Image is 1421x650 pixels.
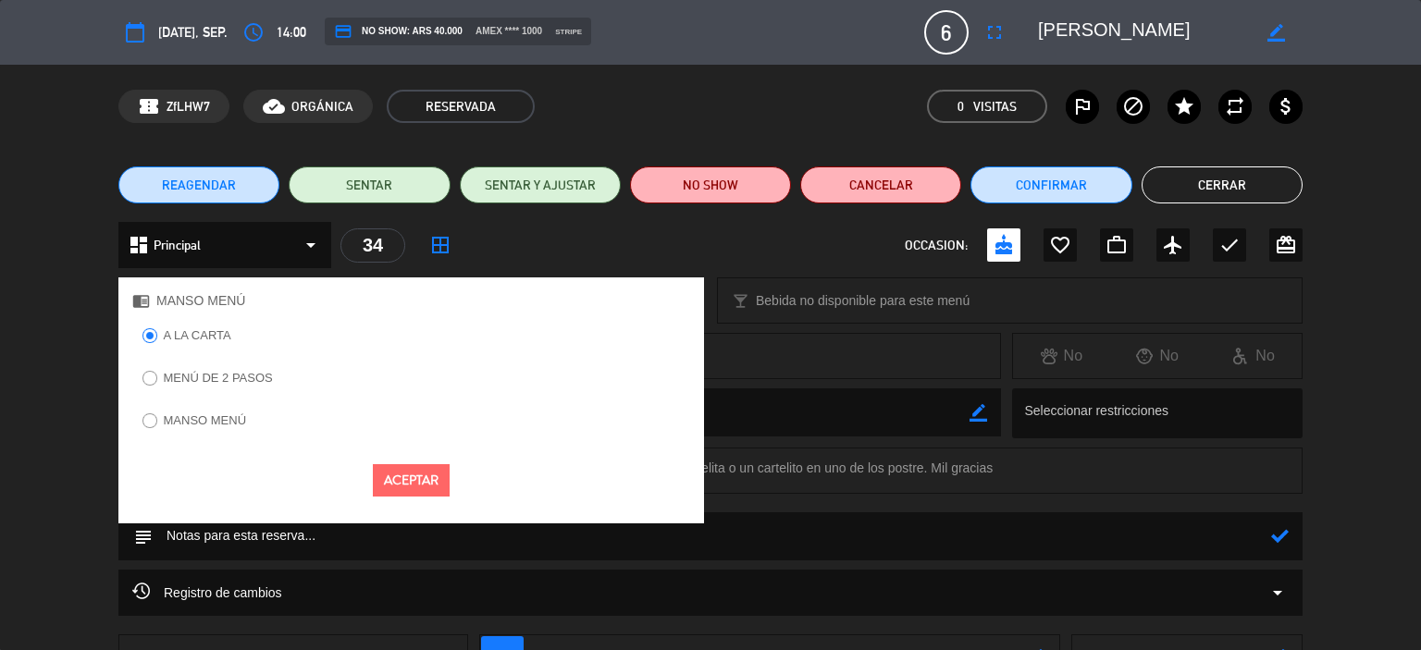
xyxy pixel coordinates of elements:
[289,166,450,203] button: SENTAR
[1071,95,1094,117] i: outlined_flag
[1205,344,1302,368] div: No
[1173,95,1195,117] i: star
[970,404,987,422] i: border_color
[334,22,352,41] i: credit_card
[128,234,150,256] i: dashboard
[978,16,1011,49] button: fullscreen
[156,290,245,312] span: MANSO MENÚ
[167,96,210,117] span: ZfLHW7
[387,90,535,123] span: RESERVADA
[1267,24,1285,42] i: border_color
[132,292,150,310] i: chrome_reader_mode
[242,21,265,43] i: access_time
[1106,234,1128,256] i: work_outline
[118,16,152,49] button: calendar_today
[1224,95,1246,117] i: repeat
[460,166,621,203] button: SENTAR Y AJUSTAR
[1109,344,1205,368] div: No
[263,95,285,117] i: cloud_done
[164,329,231,341] label: A LA CARTA
[1122,95,1144,117] i: block
[291,96,353,117] span: ORGÁNICA
[164,372,273,384] label: MENÚ DE 2 PASOS
[1275,95,1297,117] i: attach_money
[158,21,228,43] span: [DATE], sep.
[124,21,146,43] i: calendar_today
[277,21,306,43] span: 14:00
[132,582,282,604] span: Registro de cambios
[1049,234,1071,256] i: favorite_border
[905,235,968,256] span: OCCASION:
[429,234,451,256] i: border_all
[162,176,236,195] span: REAGENDAR
[800,166,961,203] button: Cancelar
[973,96,1017,117] em: Visitas
[630,166,791,203] button: NO SHOW
[164,414,247,426] label: MANSO MENÚ
[1142,166,1303,203] button: Cerrar
[958,96,964,117] span: 0
[1267,582,1289,604] i: arrow_drop_down
[300,234,322,256] i: arrow_drop_down
[373,464,450,497] button: Aceptar
[118,448,1303,494] div: Es el cumpleaños de [PERSON_NAME] uno de los que vamos por si pudieran ponerle una velita o un ca...
[1275,234,1297,256] i: card_giftcard
[924,10,969,55] span: 6
[732,292,749,310] i: local_bar
[138,95,160,117] span: confirmation_number
[334,22,463,41] span: NO SHOW: ARS 40.000
[993,234,1015,256] i: cake
[983,21,1006,43] i: fullscreen
[756,290,970,312] span: Bebida no disponible para este menú
[118,166,279,203] button: REAGENDAR
[555,26,582,38] span: stripe
[1013,344,1109,368] div: No
[970,166,1131,203] button: Confirmar
[154,235,201,256] span: Principal
[237,16,270,49] button: access_time
[340,228,405,263] div: 34
[1162,234,1184,256] i: airplanemode_active
[132,526,153,546] i: subject
[1218,234,1241,256] i: check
